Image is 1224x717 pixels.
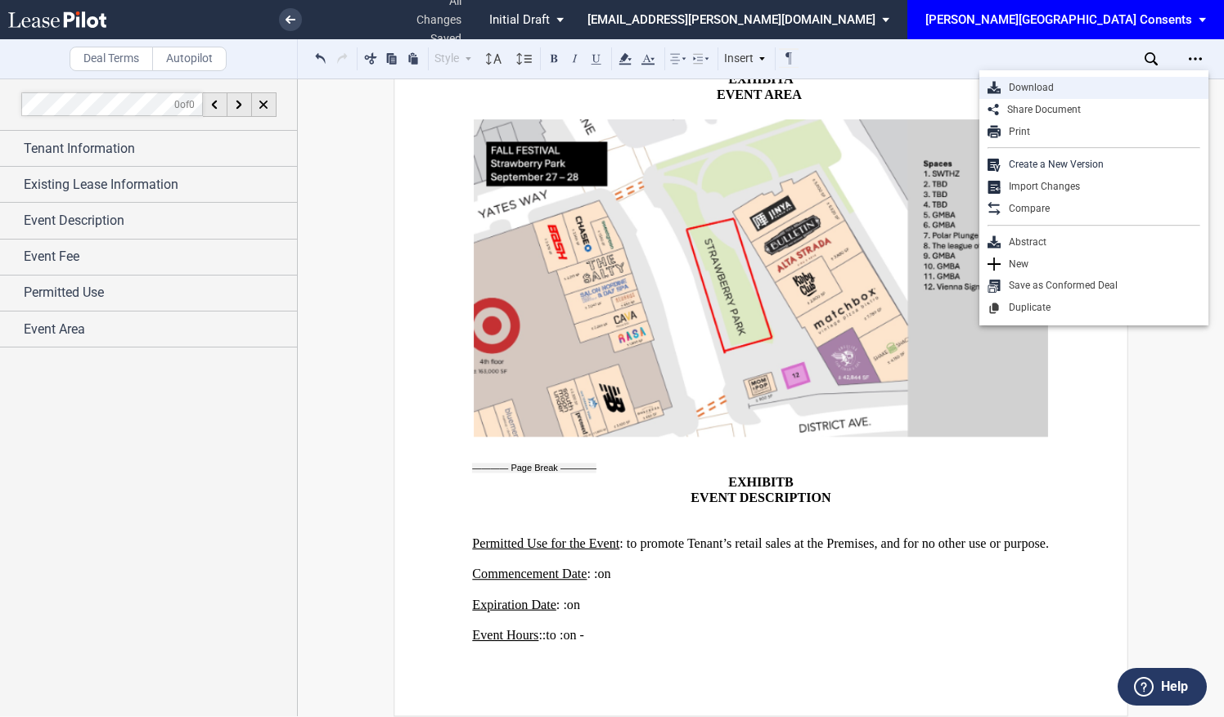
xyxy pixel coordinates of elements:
span: Event Area [24,320,85,339]
span: Event Fee [24,247,79,267]
button: Help [1118,668,1207,706]
div: New [979,253,1208,276]
label: Deal Terms [70,47,153,71]
div: Insert [722,48,769,69]
span: EXHIBIT [728,475,785,490]
button: Undo [311,48,331,68]
div: Print [1001,125,1200,139]
button: Italic [565,48,585,68]
span: EXHIBIT [728,72,784,87]
span: of [174,98,195,110]
div: Create a New Version [979,154,1208,176]
span: 0 [174,98,180,110]
span: Tenant Information [24,139,135,159]
span: EVENT AREA [717,87,802,102]
div: Save as Conformed Deal [1001,279,1200,293]
span: Commencement Date [472,567,587,581]
span: on [597,567,610,581]
span: Permitted Use [24,283,104,302]
span: to promote Tenant’s retail sales at the Premises [627,536,875,551]
button: Paste [403,48,423,68]
div: Print [979,121,1208,143]
div: Compare [979,198,1208,220]
div: Duplicate [1001,301,1200,315]
button: Cut [361,48,380,68]
img: 7ZzpVwAAAAZJREFUAwBG9KNFOUzttgAAAABJRU5ErkJggg== [472,118,1049,439]
button: Bold [544,48,564,68]
span: on [567,598,580,612]
span: : [538,628,542,643]
span: : [556,598,560,612]
label: Help [1161,676,1188,697]
span: - [580,628,584,643]
div: Create a New Version [1001,158,1200,172]
span: : [594,567,597,581]
span: , and for no other use or purpose. [874,536,1049,551]
div: Abstract [979,231,1208,253]
div: Duplicate [979,297,1208,319]
span: Event Hours [472,628,538,643]
button: Underline [587,48,606,68]
div: Compare [1001,202,1200,216]
div: Import Changes [979,176,1208,198]
span: 0 [189,98,195,110]
span: A [784,72,794,87]
span: : [563,598,566,612]
div: [PERSON_NAME][GEOGRAPHIC_DATA] Consents [925,12,1192,27]
span: : [619,536,623,551]
span: : [542,628,546,643]
div: Download [979,77,1208,99]
label: Autopilot [152,47,227,71]
div: Abstract [1001,235,1200,249]
button: Copy [382,48,402,68]
span: on [563,628,576,643]
span: Existing Lease Information [24,175,178,195]
span: Permitted Use for the Event [472,536,619,551]
button: Toggle Control Characters [779,48,799,68]
div: Download [1001,81,1200,95]
div: Open Lease options menu [1182,46,1208,72]
span: Event Description [24,211,124,231]
span: Initial Draft [489,12,550,27]
span: : [560,628,563,643]
div: Save as Conformed Deal [979,275,1208,297]
div: Share Document [999,103,1200,117]
span: : [587,567,590,581]
div: New [1001,258,1200,271]
div: Share Document [979,99,1208,121]
span: Expiration Date [472,598,556,612]
span: to [546,628,556,643]
span: B [785,475,794,490]
div: Import Changes [1001,180,1200,194]
span: EVENT DESCRIPTION [691,491,830,505]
